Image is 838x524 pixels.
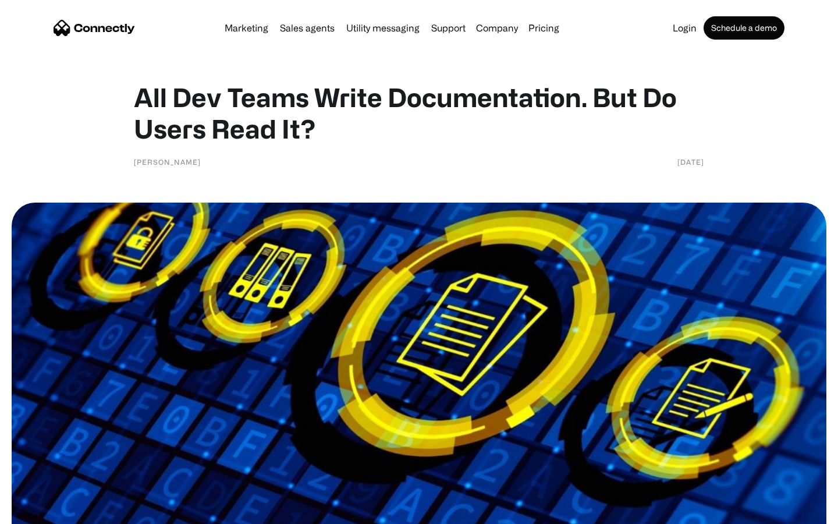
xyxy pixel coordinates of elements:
[427,23,470,33] a: Support
[23,504,70,520] ul: Language list
[134,156,201,168] div: [PERSON_NAME]
[524,23,564,33] a: Pricing
[677,156,704,168] div: [DATE]
[220,23,273,33] a: Marketing
[275,23,339,33] a: Sales agents
[704,16,784,40] a: Schedule a demo
[342,23,424,33] a: Utility messaging
[12,504,70,520] aside: Language selected: English
[476,20,518,36] div: Company
[668,23,701,33] a: Login
[134,82,704,144] h1: All Dev Teams Write Documentation. But Do Users Read It?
